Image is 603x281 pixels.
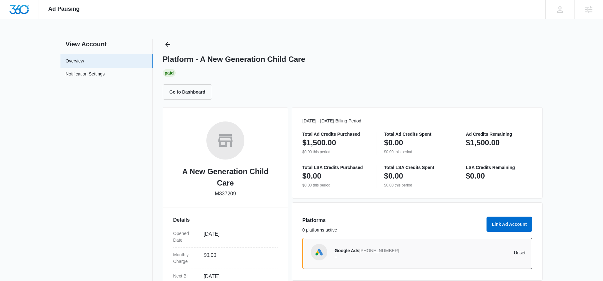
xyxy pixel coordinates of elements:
a: Google AdsGoogle Ads[PHONE_NUMBER]–Unset [302,238,532,269]
p: $0.00 this period [384,182,450,188]
dd: $0.00 [204,252,273,265]
h2: A New Generation Child Care [173,166,278,189]
p: 0 platforms active [302,227,483,233]
p: LSA Credits Remaining [466,165,532,170]
dt: Monthly Charge [173,252,198,265]
button: Link Ad Account [487,217,532,232]
dt: Opened Date [173,230,198,244]
p: $1,500.00 [466,138,500,148]
span: Ad Pausing [48,6,80,12]
img: Google Ads [314,247,324,257]
div: Opened Date[DATE] [173,226,278,248]
dd: [DATE] [204,230,273,244]
button: Back [163,39,173,49]
span: [PHONE_NUMBER] [359,248,399,253]
p: $0.00 [384,138,403,148]
p: $0.00 [466,171,485,181]
a: Overview [66,58,84,64]
h3: Platforms [302,217,483,224]
button: Go to Dashboard [163,84,212,100]
p: – [335,254,430,259]
p: Unset [430,251,526,255]
p: Total Ad Credits Spent [384,132,450,136]
p: $0.00 this period [302,149,368,155]
div: Monthly Charge$0.00 [173,248,278,269]
div: Paid [163,69,176,77]
p: Total LSA Credits Spent [384,165,450,170]
h3: Details [173,216,278,224]
p: $0.00 [302,171,321,181]
p: M337209 [215,190,236,198]
h2: View Account [60,39,153,49]
p: $0.00 this period [302,182,368,188]
a: Notification Settings [66,71,105,79]
p: $0.00 this period [384,149,450,155]
p: $1,500.00 [302,138,336,148]
h1: Platform - A New Generation Child Care [163,55,305,64]
p: $0.00 [384,171,403,181]
span: Google Ads [335,248,359,253]
p: [DATE] - [DATE] Billing Period [302,118,532,124]
p: Total LSA Credits Purchased [302,165,368,170]
p: Ad Credits Remaining [466,132,532,136]
p: Total Ad Credits Purchased [302,132,368,136]
a: Go to Dashboard [163,89,216,95]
